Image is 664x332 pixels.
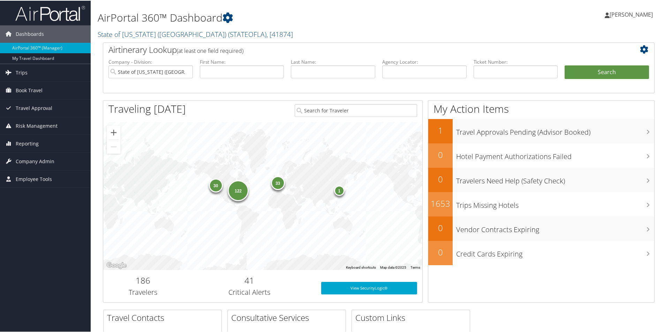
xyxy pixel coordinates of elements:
h2: 41 [188,274,311,286]
span: Trips [16,63,28,81]
h2: 0 [428,173,453,184]
span: Risk Management [16,117,58,134]
button: Keyboard shortcuts [346,264,376,269]
h3: Critical Alerts [188,287,311,297]
span: [PERSON_NAME] [610,10,653,18]
h3: Travelers Need Help (Safety Check) [456,172,654,185]
h3: Vendor Contracts Expiring [456,221,654,234]
div: 1 [334,185,345,195]
button: Search [565,65,649,79]
h1: My Action Items [428,101,654,116]
h2: 0 [428,221,453,233]
div: 30 [209,178,223,192]
span: Book Travel [16,81,43,98]
input: Search for Traveler [295,103,417,116]
label: Ticket Number: [474,58,558,65]
span: Company Admin [16,152,54,169]
h3: Trips Missing Hotels [456,196,654,210]
label: Last Name: [291,58,375,65]
h2: Consultative Services [231,311,346,323]
span: Employee Tools [16,170,52,187]
a: 0Vendor Contracts Expiring [428,216,654,240]
span: (at least one field required) [177,46,243,54]
span: Dashboards [16,25,44,42]
a: View SecurityLogic® [321,281,417,294]
h2: 186 [108,274,178,286]
a: 0Credit Cards Expiring [428,240,654,264]
h2: Custom Links [355,311,470,323]
h1: AirPortal 360™ Dashboard [98,10,473,24]
h3: Travel Approvals Pending (Advisor Booked) [456,123,654,136]
button: Zoom out [107,139,121,153]
a: 0Travelers Need Help (Safety Check) [428,167,654,191]
a: 1Travel Approvals Pending (Advisor Booked) [428,118,654,143]
span: ( STATEOFLA ) [228,29,266,38]
h2: Travel Contacts [107,311,221,323]
h3: Credit Cards Expiring [456,245,654,258]
a: 0Hotel Payment Authorizations Failed [428,143,654,167]
h2: 1653 [428,197,453,209]
span: , [ 41874 ] [266,29,293,38]
div: 33 [271,175,285,189]
a: Terms (opens in new tab) [410,265,420,269]
h2: 0 [428,246,453,258]
h2: 0 [428,148,453,160]
h1: Traveling [DATE] [108,101,186,116]
img: airportal-logo.png [15,5,85,21]
span: Reporting [16,134,39,152]
label: First Name: [200,58,284,65]
span: Map data ©2025 [380,265,406,269]
a: Open this area in Google Maps (opens a new window) [105,260,128,269]
div: 122 [228,180,249,200]
button: Zoom in [107,125,121,139]
a: [PERSON_NAME] [605,3,660,24]
span: Travel Approval [16,99,52,116]
h3: Hotel Payment Authorizations Failed [456,148,654,161]
img: Google [105,260,128,269]
label: Company - Division: [108,58,193,65]
label: Agency Locator: [382,58,467,65]
h2: 1 [428,124,453,136]
a: 1653Trips Missing Hotels [428,191,654,216]
a: State of [US_STATE] ([GEOGRAPHIC_DATA]) [98,29,293,38]
h3: Travelers [108,287,178,297]
h2: Airtinerary Lookup [108,43,603,55]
